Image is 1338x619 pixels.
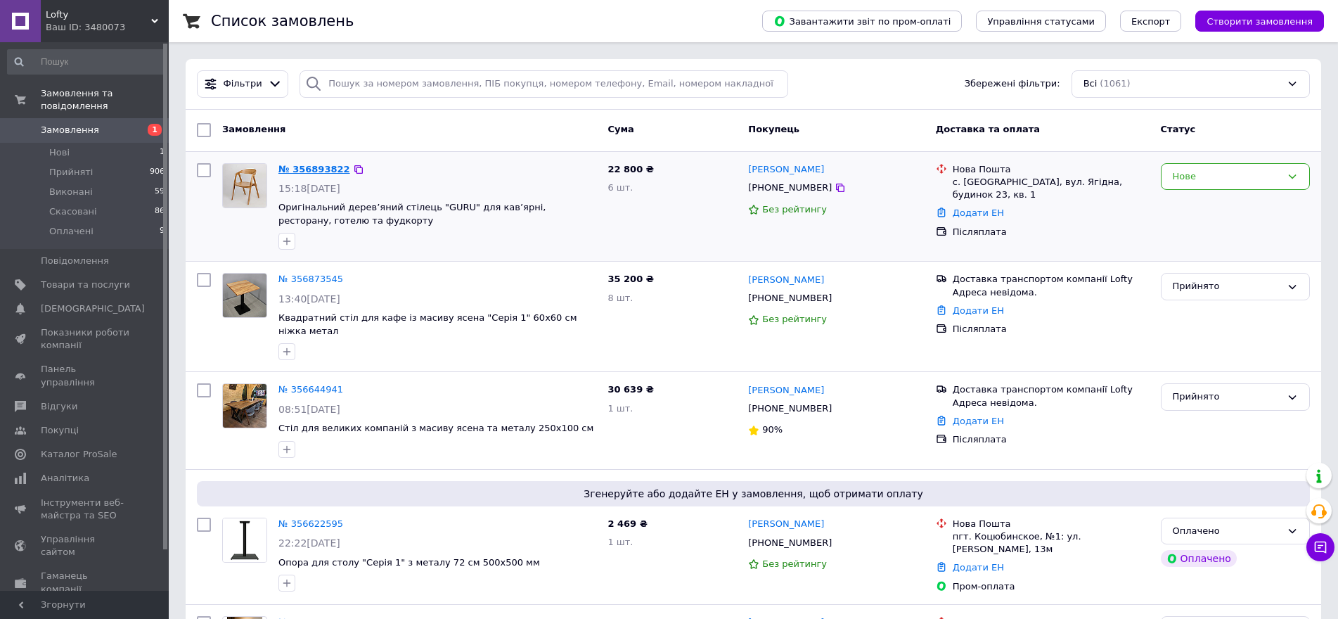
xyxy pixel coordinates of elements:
a: Квадратний стіл для кафе із масиву ясена "Серія 1" 60х60 см ніжка метал [278,312,577,336]
div: Післяплата [953,226,1150,238]
div: Прийнято [1173,279,1281,294]
span: 1 шт. [607,403,633,414]
img: Фото товару [223,384,266,428]
a: [PERSON_NAME] [748,163,824,177]
div: Доставка транспортом компанії Lofty [953,273,1150,286]
div: [PHONE_NUMBER] [745,534,835,552]
a: Оригінальний дерев’яний стілець "GURU" для кав’ярні, ресторану, готелю та фудкорту [278,202,546,226]
span: Статус [1161,124,1196,134]
span: 6 шт. [607,182,633,193]
div: Нове [1173,170,1281,184]
span: Доставка та оплата [936,124,1040,134]
span: Інструменти веб-майстра та SEO [41,497,130,522]
span: Завантажити звіт по пром-оплаті [773,15,951,27]
span: 1 [160,146,165,159]
span: 59 [155,186,165,198]
span: 13:40[DATE] [278,293,340,305]
span: Створити замовлення [1207,16,1313,27]
span: 08:51[DATE] [278,404,340,415]
span: Замовлення та повідомлення [41,87,169,113]
a: Опора для столу "Серія 1" з металу 72 см 500х500 мм [278,557,540,568]
div: Нова Пошта [953,518,1150,530]
a: Фото товару [222,518,267,563]
a: Фото товару [222,383,267,428]
button: Управління статусами [976,11,1106,32]
span: 906 [150,166,165,179]
span: 2 469 ₴ [607,518,647,529]
span: Експорт [1131,16,1171,27]
button: Експорт [1120,11,1182,32]
div: Ваш ID: 3480073 [46,21,169,34]
div: Оплачено [1161,550,1237,567]
a: № 356644941 [278,384,343,395]
span: 15:18[DATE] [278,183,340,194]
span: Фільтри [224,77,262,91]
a: Фото товару [222,163,267,208]
span: 1 шт. [607,537,633,547]
div: Післяплата [953,433,1150,446]
span: Стіл для великих компаній з масиву ясена та металу 250х100 см [278,423,593,433]
a: Додати ЕН [953,208,1004,218]
span: Lofty [46,8,151,21]
span: Показники роботи компанії [41,326,130,352]
span: 9 [160,225,165,238]
h1: Список замовлень [211,13,354,30]
span: Управління статусами [987,16,1095,27]
span: Всі [1083,77,1098,91]
span: Згенеруйте або додайте ЕН у замовлення, щоб отримати оплату [202,487,1304,501]
div: Доставка транспортом компанії Lofty [953,383,1150,396]
div: [PHONE_NUMBER] [745,400,835,418]
span: 8 шт. [607,293,633,303]
span: Нові [49,146,70,159]
span: Скасовані [49,205,97,218]
img: Фото товару [223,164,266,208]
button: Завантажити звіт по пром-оплаті [762,11,962,32]
div: Оплачено [1173,524,1281,539]
div: [PHONE_NUMBER] [745,179,835,197]
span: 86 [155,205,165,218]
a: Додати ЕН [953,562,1004,573]
span: Аналітика [41,472,89,485]
div: Післяплата [953,323,1150,336]
span: Прийняті [49,166,93,179]
a: Додати ЕН [953,416,1004,426]
span: 1 [148,124,162,136]
img: Фото товару [223,518,266,562]
span: Замовлення [222,124,285,134]
div: [PHONE_NUMBER] [745,289,835,307]
span: Гаманець компанії [41,570,130,595]
span: Покупці [41,424,79,437]
span: 30 639 ₴ [607,384,653,395]
span: Cума [607,124,633,134]
input: Пошук за номером замовлення, ПІБ покупця, номером телефону, Email, номером накладної [300,70,788,98]
span: 90% [762,424,783,435]
img: Фото товару [223,274,266,317]
div: с. [GEOGRAPHIC_DATA], вул. Ягідна, будинок 23, кв. 1 [953,176,1150,201]
span: Управління сайтом [41,533,130,559]
a: [PERSON_NAME] [748,384,824,397]
span: 35 200 ₴ [607,274,653,284]
span: Оплачені [49,225,94,238]
div: Адреса невідома. [953,397,1150,409]
a: № 356873545 [278,274,343,284]
span: Збережені фільтри: [965,77,1060,91]
span: Повідомлення [41,255,109,267]
a: Фото товару [222,273,267,318]
span: [DEMOGRAPHIC_DATA] [41,302,145,315]
input: Пошук [7,49,166,75]
span: Замовлення [41,124,99,136]
div: Прийнято [1173,390,1281,404]
span: Без рейтингу [762,559,827,569]
span: Без рейтингу [762,204,827,215]
a: № 356893822 [278,164,350,174]
span: Панель управління [41,363,130,388]
span: Без рейтингу [762,314,827,324]
button: Чат з покупцем [1306,533,1334,561]
a: Створити замовлення [1181,15,1324,26]
span: (1061) [1100,78,1130,89]
a: № 356622595 [278,518,343,529]
span: 22 800 ₴ [607,164,653,174]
